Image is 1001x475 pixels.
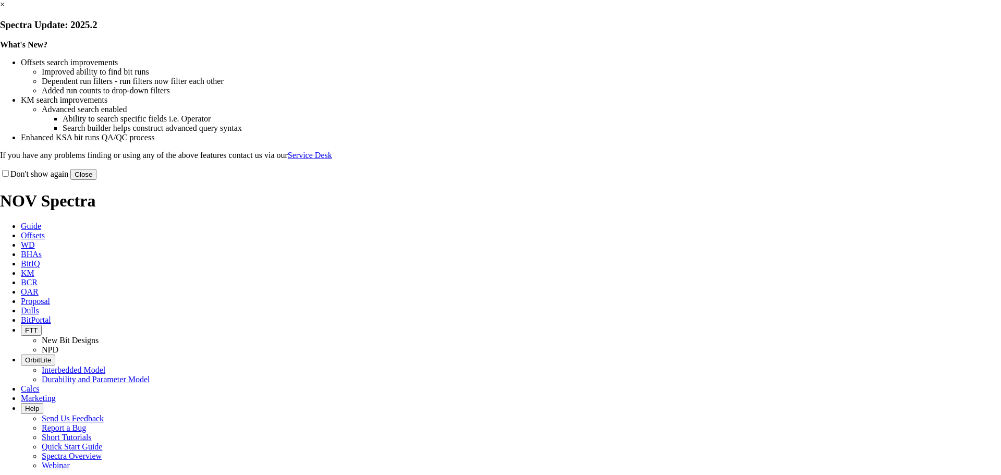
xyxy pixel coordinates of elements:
li: Offsets search improvements [21,58,1001,67]
span: BitPortal [21,315,51,324]
li: Added run counts to drop-down filters [42,86,1001,95]
span: KM [21,269,34,277]
a: Send Us Feedback [42,414,104,423]
a: Report a Bug [42,423,86,432]
span: Help [25,405,39,412]
input: Don't show again [2,170,9,177]
span: Calcs [21,384,40,393]
span: Guide [21,222,41,230]
li: Improved ability to find bit runs [42,67,1001,77]
a: Short Tutorials [42,433,92,442]
a: Quick Start Guide [42,442,102,451]
a: Service Desk [288,151,332,160]
li: Enhanced KSA bit runs QA/QC process [21,133,1001,142]
a: New Bit Designs [42,336,99,345]
span: WD [21,240,35,249]
a: NPD [42,345,58,354]
span: FTT [25,326,38,334]
a: Webinar [42,461,70,470]
span: OAR [21,287,39,296]
span: Offsets [21,231,45,240]
li: Dependent run filters - run filters now filter each other [42,77,1001,86]
span: OrbitLite [25,356,51,364]
li: Advanced search enabled [42,105,1001,114]
span: Dulls [21,306,39,315]
a: Durability and Parameter Model [42,375,150,384]
span: BHAs [21,250,42,259]
li: Search builder helps construct advanced query syntax [63,124,1001,133]
button: Close [70,169,96,180]
span: Proposal [21,297,50,306]
span: Marketing [21,394,56,403]
li: KM search improvements [21,95,1001,105]
li: Ability to search specific fields i.e. Operator [63,114,1001,124]
a: Interbedded Model [42,366,105,374]
a: Spectra Overview [42,452,102,460]
span: BitIQ [21,259,40,268]
span: BCR [21,278,38,287]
